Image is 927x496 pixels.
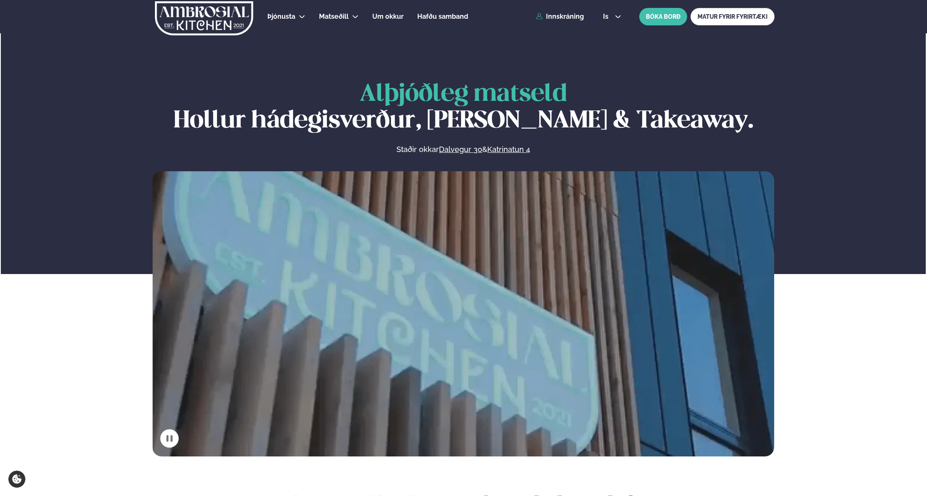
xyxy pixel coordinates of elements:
span: Um okkur [372,12,404,20]
span: Matseðill [319,12,349,20]
a: Hafðu samband [417,12,468,22]
h1: Hollur hádegisverður, [PERSON_NAME] & Takeaway. [152,81,774,135]
a: Dalvegur 30 [439,145,482,155]
a: Matseðill [319,12,349,22]
button: BÓKA BORÐ [639,8,687,25]
img: logo [154,1,254,35]
a: Innskráning [536,13,584,20]
a: Cookie settings [8,471,25,488]
span: Hafðu samband [417,12,468,20]
span: Alþjóðleg matseld [360,83,567,106]
a: Katrinatun 4 [487,145,530,155]
a: Þjónusta [267,12,295,22]
a: Um okkur [372,12,404,22]
p: Staðir okkar & [306,145,621,155]
span: is [603,13,611,20]
span: Þjónusta [267,12,295,20]
button: is [596,13,628,20]
a: MATUR FYRIR FYRIRTÆKI [690,8,775,25]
